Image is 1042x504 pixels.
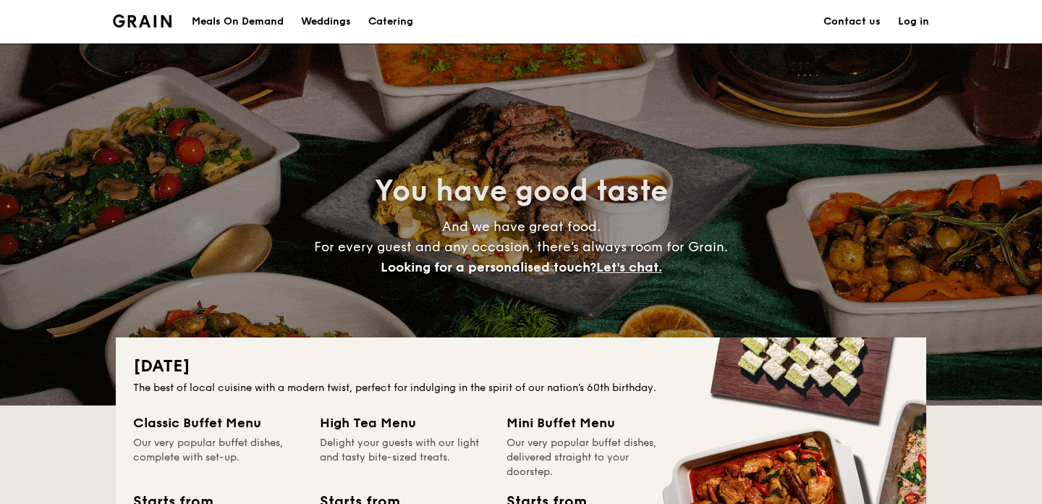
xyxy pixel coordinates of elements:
div: Classic Buffet Menu [133,413,302,433]
div: Delight your guests with our light and tasty bite-sized treats. [320,436,489,479]
span: Looking for a personalised touch? [381,259,596,275]
div: Our very popular buffet dishes, complete with set-up. [133,436,302,479]
img: Grain [113,14,171,28]
div: High Tea Menu [320,413,489,433]
div: Our very popular buffet dishes, delivered straight to your doorstep. [507,436,676,479]
h2: [DATE] [133,355,909,378]
a: Logotype [113,14,171,28]
span: And we have great food. For every guest and any occasion, there’s always room for Grain. [314,219,728,275]
span: You have good taste [375,174,668,209]
div: The best of local cuisine with a modern twist, perfect for indulging in the spirit of our nation’... [133,381,909,395]
span: Let's chat. [596,259,662,275]
div: Mini Buffet Menu [507,413,676,433]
